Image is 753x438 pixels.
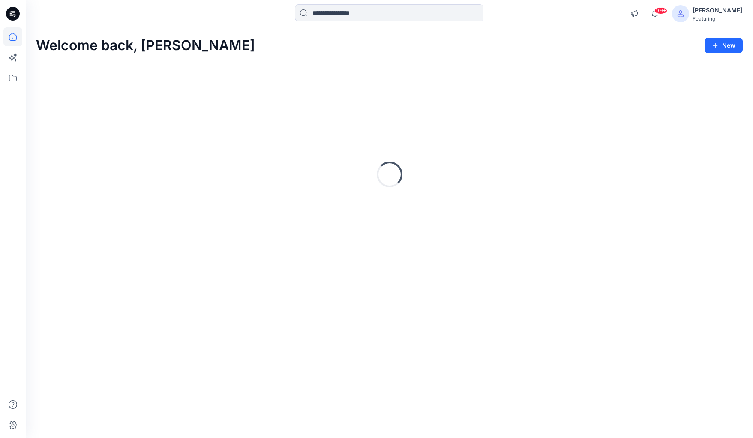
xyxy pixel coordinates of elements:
svg: avatar [677,10,684,17]
div: Featuring [693,15,742,22]
div: [PERSON_NAME] [693,5,742,15]
h2: Welcome back, [PERSON_NAME] [36,38,255,54]
span: 99+ [654,7,667,14]
button: New [705,38,743,53]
